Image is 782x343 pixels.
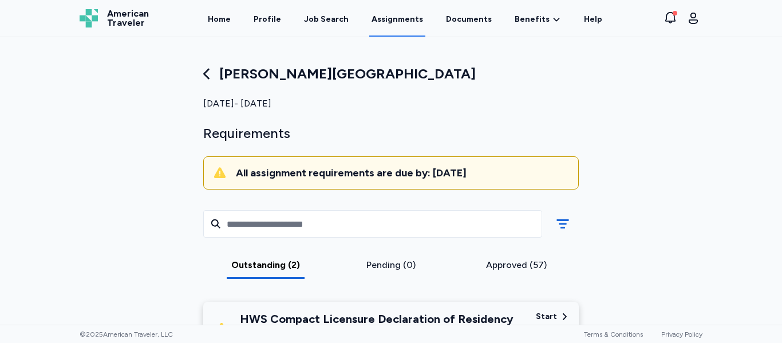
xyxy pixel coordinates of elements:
[203,124,579,143] div: Requirements
[80,330,173,339] span: © 2025 American Traveler, LLC
[208,258,324,272] div: Outstanding (2)
[203,97,579,111] div: [DATE] - [DATE]
[458,258,574,272] div: Approved (57)
[661,330,702,338] a: Privacy Policy
[584,330,643,338] a: Terms & Conditions
[333,258,449,272] div: Pending (0)
[80,9,98,27] img: Logo
[369,1,425,37] a: Assignments
[107,9,149,27] span: American Traveler
[515,14,561,25] a: Benefits
[304,14,349,25] div: Job Search
[203,65,579,83] div: [PERSON_NAME][GEOGRAPHIC_DATA]
[536,311,557,322] div: Start
[236,166,569,180] div: All assignment requirements are due by: [DATE]
[240,311,514,327] div: HWS Compact Licensure Declaration of Residency
[515,14,550,25] span: Benefits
